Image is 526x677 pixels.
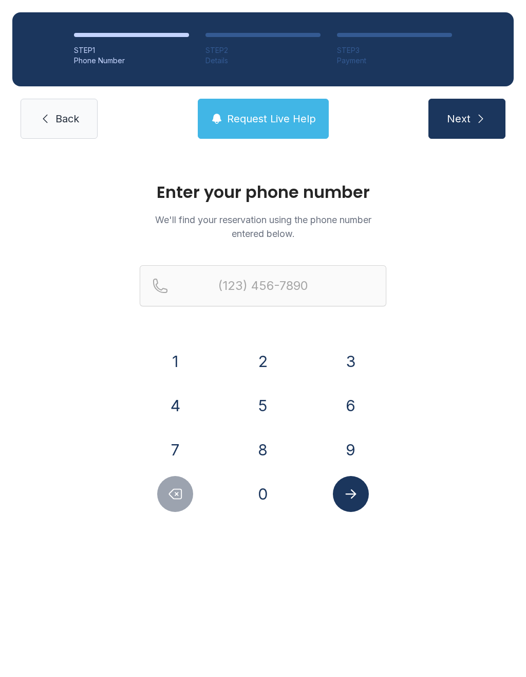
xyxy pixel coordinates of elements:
[245,343,281,379] button: 2
[227,112,316,126] span: Request Live Help
[333,476,369,512] button: Submit lookup form
[157,388,193,424] button: 4
[337,56,452,66] div: Payment
[245,476,281,512] button: 0
[157,432,193,468] button: 7
[205,45,321,56] div: STEP 2
[157,343,193,379] button: 1
[74,45,189,56] div: STEP 1
[74,56,189,66] div: Phone Number
[140,213,386,241] p: We'll find your reservation using the phone number entered below.
[333,388,369,424] button: 6
[447,112,471,126] span: Next
[157,476,193,512] button: Delete number
[337,45,452,56] div: STEP 3
[333,432,369,468] button: 9
[140,184,386,200] h1: Enter your phone number
[55,112,79,126] span: Back
[245,388,281,424] button: 5
[140,265,386,306] input: Reservation phone number
[205,56,321,66] div: Details
[245,432,281,468] button: 8
[333,343,369,379] button: 3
